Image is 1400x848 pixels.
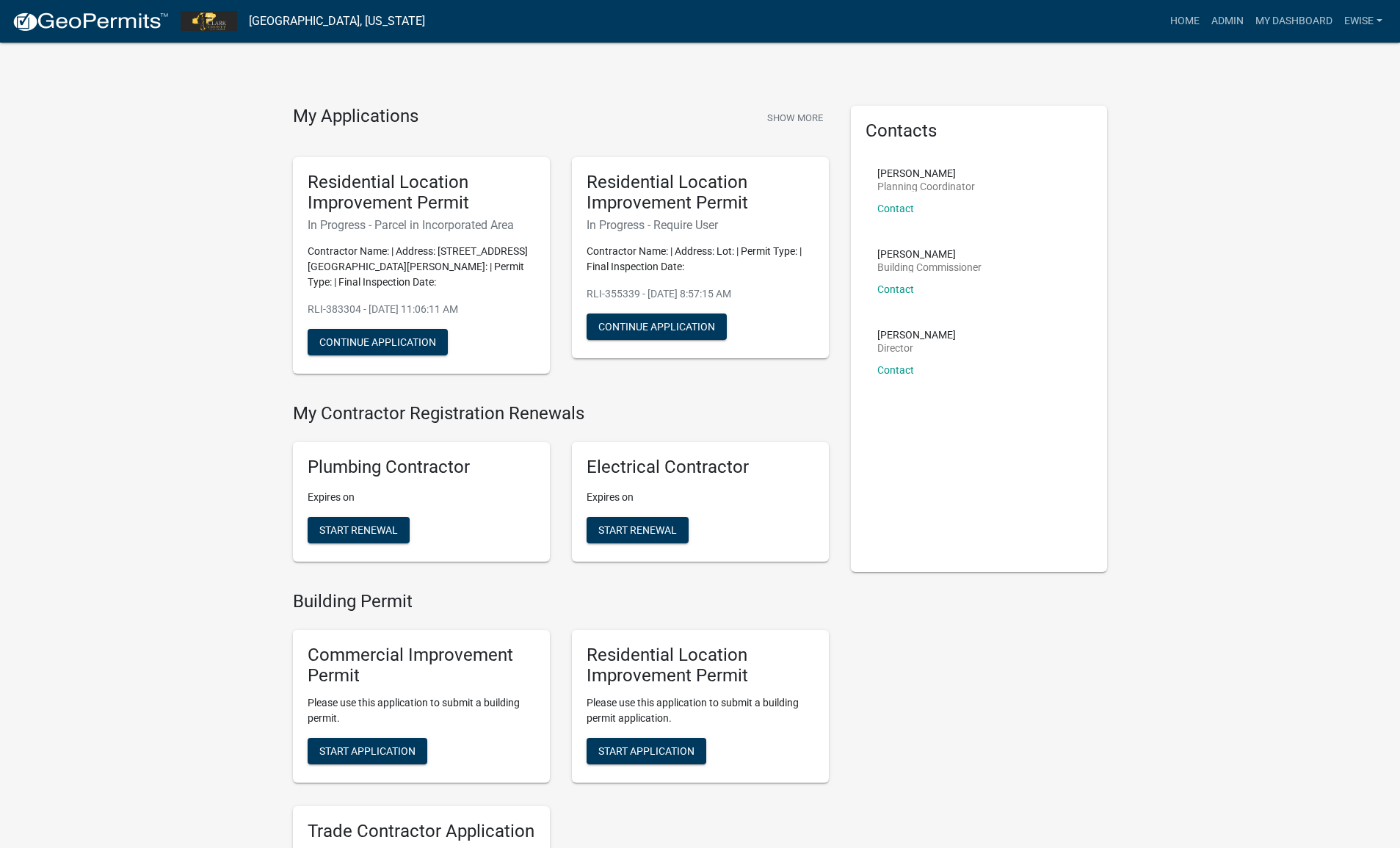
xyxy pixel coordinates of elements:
p: RLI-355339 - [DATE] 8:57:15 AM [587,286,814,302]
span: Start Renewal [598,523,677,535]
span: Start Application [598,745,694,757]
button: Continue Application [308,329,448,355]
button: Show More [761,106,829,130]
a: Contact [877,364,914,376]
a: Home [1164,7,1205,35]
a: [GEOGRAPHIC_DATA], [US_STATE] [249,9,425,34]
p: Please use this application to submit a building permit. [308,695,535,726]
h5: Residential Location Improvement Permit [587,172,814,214]
span: Start Renewal [319,523,398,535]
a: Admin [1205,7,1250,35]
p: Director [877,343,956,353]
a: Contact [877,283,914,295]
p: RLI-383304 - [DATE] 11:06:11 AM [308,302,535,317]
p: Contractor Name: | Address: [STREET_ADDRESS][GEOGRAPHIC_DATA][PERSON_NAME]: | Permit Type: | Fina... [308,244,535,290]
wm-registration-list-section: My Contractor Registration Renewals [293,403,829,573]
h5: Plumbing Contractor [308,457,535,478]
a: Contact [877,203,914,214]
button: Continue Application [587,314,727,340]
p: Expires on [308,490,535,505]
h4: My Applications [293,106,418,128]
h5: Residential Location Improvement Permit [308,172,535,214]
h5: Residential Location Improvement Permit [587,645,814,687]
h5: Contacts [866,120,1093,142]
button: Start Renewal [587,517,689,543]
h4: Building Permit [293,591,829,612]
button: Start Application [308,738,427,764]
a: My Dashboard [1250,7,1338,35]
p: Please use this application to submit a building permit application. [587,695,814,726]
p: [PERSON_NAME] [877,330,956,340]
a: Ewise [1338,7,1388,35]
button: Start Application [587,738,706,764]
p: [PERSON_NAME] [877,168,975,178]
h4: My Contractor Registration Renewals [293,403,829,424]
img: Clark County, Indiana [181,11,237,31]
h5: Electrical Contractor [587,457,814,478]
p: Planning Coordinator [877,181,975,192]
p: [PERSON_NAME] [877,249,982,259]
button: Start Renewal [308,517,410,543]
h6: In Progress - Parcel in Incorporated Area [308,218,535,232]
p: Building Commissioner [877,262,982,272]
h6: In Progress - Require User [587,218,814,232]
p: Contractor Name: | Address: Lot: | Permit Type: | Final Inspection Date: [587,244,814,275]
h5: Trade Contractor Application [308,821,535,842]
span: Start Application [319,745,416,757]
h5: Commercial Improvement Permit [308,645,535,687]
p: Expires on [587,490,814,505]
